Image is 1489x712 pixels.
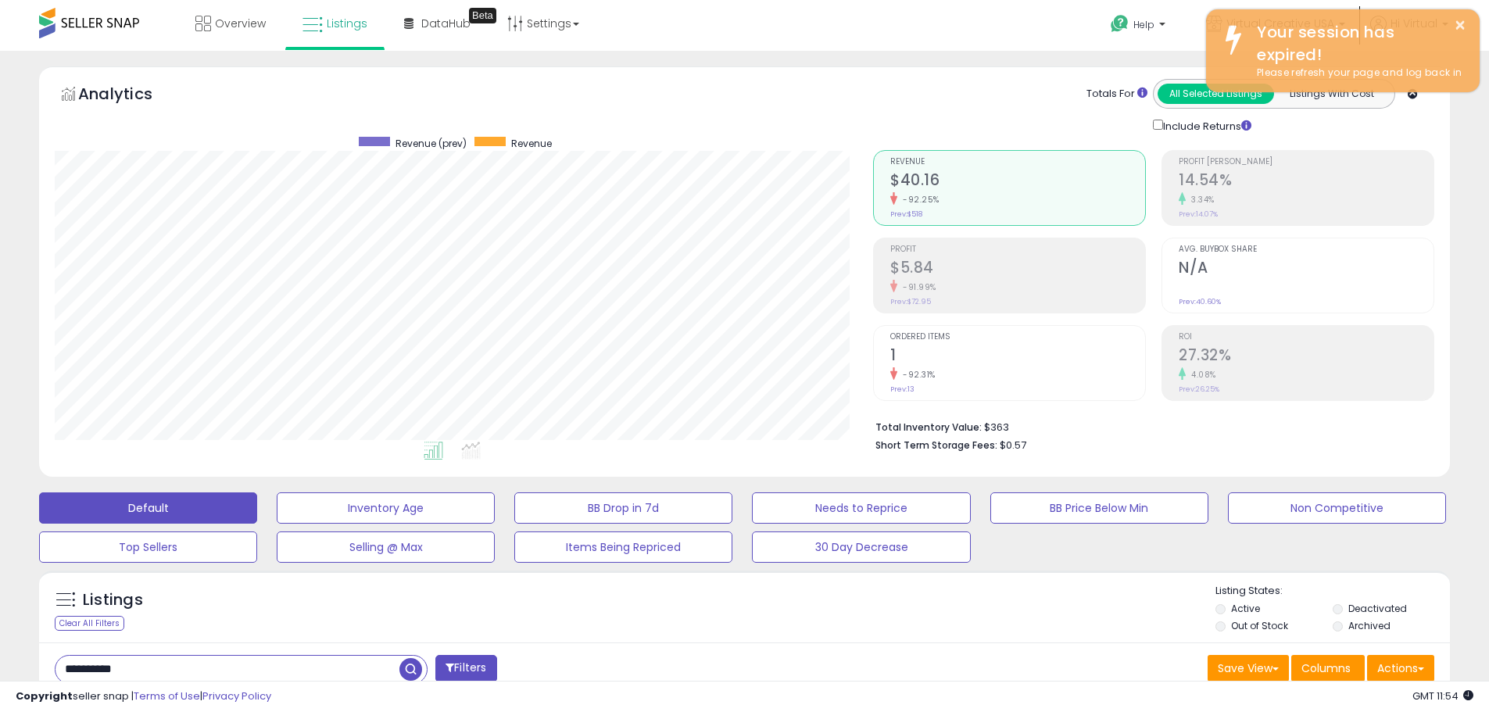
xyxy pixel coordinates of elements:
div: Your session has expired! [1245,21,1468,66]
span: Help [1133,18,1154,31]
button: Inventory Age [277,492,495,524]
button: BB Price Below Min [990,492,1208,524]
span: Avg. Buybox Share [1179,245,1434,254]
div: Include Returns [1141,116,1270,134]
b: Total Inventory Value: [875,420,982,434]
a: Help [1098,2,1181,51]
div: Clear All Filters [55,616,124,631]
span: 2025-09-9 11:54 GMT [1412,689,1473,703]
h2: $40.16 [890,171,1145,192]
h2: 1 [890,346,1145,367]
span: Columns [1301,660,1351,676]
h2: N/A [1179,259,1434,280]
span: Revenue [890,158,1145,166]
small: -92.25% [897,194,940,206]
button: BB Drop in 7d [514,492,732,524]
small: Prev: 40.60% [1179,297,1221,306]
h5: Listings [83,589,143,611]
h5: Analytics [78,83,183,109]
button: Filters [435,655,496,682]
button: Non Competitive [1228,492,1446,524]
span: $0.57 [1000,438,1026,453]
label: Archived [1348,619,1391,632]
button: Selling @ Max [277,531,495,563]
button: Needs to Reprice [752,492,970,524]
small: Prev: 26.25% [1179,385,1219,394]
div: seller snap | | [16,689,271,704]
a: Terms of Use [134,689,200,703]
button: 30 Day Decrease [752,531,970,563]
p: Listing States: [1215,584,1450,599]
span: ROI [1179,333,1434,342]
label: Deactivated [1348,602,1407,615]
small: Prev: 14.07% [1179,209,1218,219]
small: -92.31% [897,369,936,381]
span: Ordered Items [890,333,1145,342]
button: × [1454,16,1466,35]
small: 4.08% [1186,369,1216,381]
span: Revenue (prev) [396,137,467,150]
div: Totals For [1086,87,1147,102]
button: Listings With Cost [1273,84,1390,104]
h2: 14.54% [1179,171,1434,192]
button: Save View [1208,655,1289,682]
a: Privacy Policy [202,689,271,703]
span: Revenue [511,137,552,150]
small: Prev: $72.95 [890,297,931,306]
button: Actions [1367,655,1434,682]
button: All Selected Listings [1158,84,1274,104]
span: Profit [890,245,1145,254]
button: Default [39,492,257,524]
span: Listings [327,16,367,31]
small: Prev: $518 [890,209,922,219]
strong: Copyright [16,689,73,703]
span: Overview [215,16,266,31]
span: DataHub [421,16,471,31]
div: Please refresh your page and log back in [1245,66,1468,81]
label: Out of Stock [1231,619,1288,632]
i: Get Help [1110,14,1129,34]
button: Top Sellers [39,531,257,563]
button: Items Being Repriced [514,531,732,563]
small: -91.99% [897,281,936,293]
label: Active [1231,602,1260,615]
li: $363 [875,417,1423,435]
small: Prev: 13 [890,385,915,394]
div: Tooltip anchor [469,8,496,23]
small: 3.34% [1186,194,1215,206]
span: Profit [PERSON_NAME] [1179,158,1434,166]
h2: $5.84 [890,259,1145,280]
b: Short Term Storage Fees: [875,438,997,452]
h2: 27.32% [1179,346,1434,367]
button: Columns [1291,655,1365,682]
